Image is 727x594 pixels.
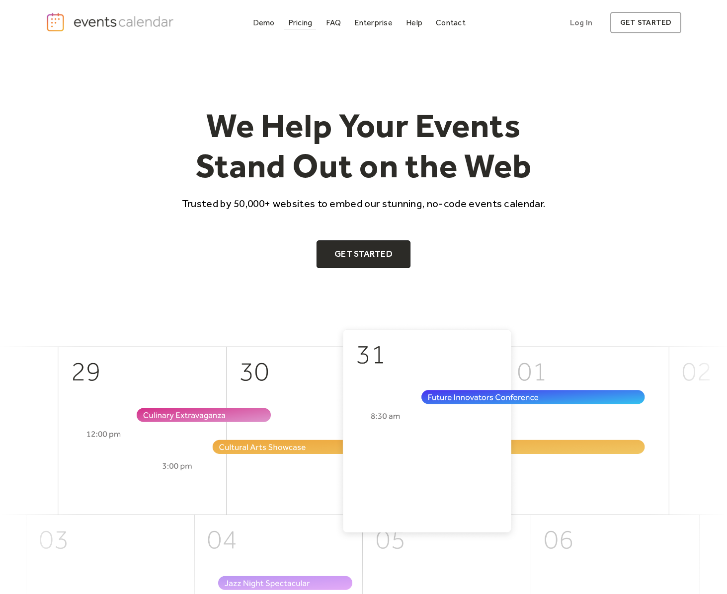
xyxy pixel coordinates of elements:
a: Enterprise [350,16,396,29]
h1: We Help Your Events Stand Out on the Web [173,105,555,186]
a: Pricing [284,16,317,29]
div: Help [406,20,422,25]
a: home [46,12,177,32]
div: Demo [253,20,275,25]
a: Log In [560,12,602,33]
a: get started [610,12,681,33]
p: Trusted by 50,000+ websites to embed our stunning, no-code events calendar. [173,196,555,211]
div: FAQ [326,20,341,25]
div: Contact [436,20,466,25]
a: FAQ [322,16,345,29]
a: Get Started [317,240,410,268]
div: Pricing [288,20,313,25]
a: Demo [249,16,279,29]
a: Contact [432,16,470,29]
a: Help [402,16,426,29]
div: Enterprise [354,20,392,25]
